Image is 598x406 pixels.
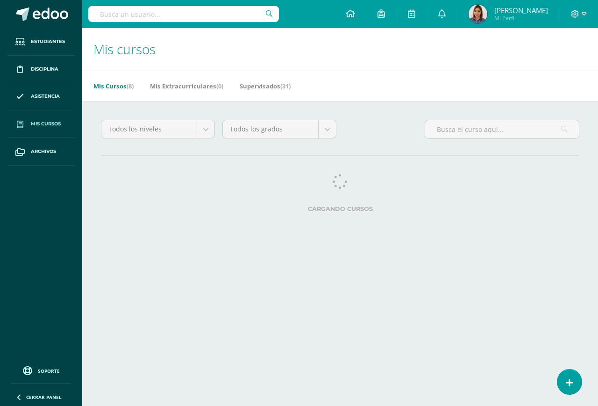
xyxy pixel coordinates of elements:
span: (31) [280,82,291,90]
a: Mis Cursos(8) [93,79,134,94]
a: Mis Extracurriculares(0) [150,79,223,94]
span: Cerrar panel [26,394,62,400]
span: [PERSON_NAME] [494,6,548,15]
span: Estudiantes [31,38,65,45]
input: Busca un usuario... [88,6,279,22]
a: Archivos [7,138,75,166]
span: Disciplina [31,65,58,73]
input: Busca el curso aquí... [425,120,579,138]
a: Asistencia [7,83,75,111]
span: Todos los niveles [108,120,190,138]
a: Todos los grados [223,120,336,138]
a: Todos los niveles [101,120,214,138]
span: (0) [216,82,223,90]
label: Cargando cursos [101,205,579,212]
span: Mi Perfil [494,14,548,22]
a: Mis cursos [7,110,75,138]
a: Disciplina [7,56,75,83]
a: Soporte [11,364,71,377]
span: Mis cursos [93,40,156,58]
span: Asistencia [31,93,60,100]
span: Soporte [38,368,60,374]
span: (8) [127,82,134,90]
span: Todos los grados [230,120,311,138]
img: d0f26e503699a9c74c6a7edf9e2c6eeb.png [469,5,487,23]
span: Mis cursos [31,120,61,128]
a: Supervisados(31) [240,79,291,94]
a: Estudiantes [7,28,75,56]
span: Archivos [31,148,56,155]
